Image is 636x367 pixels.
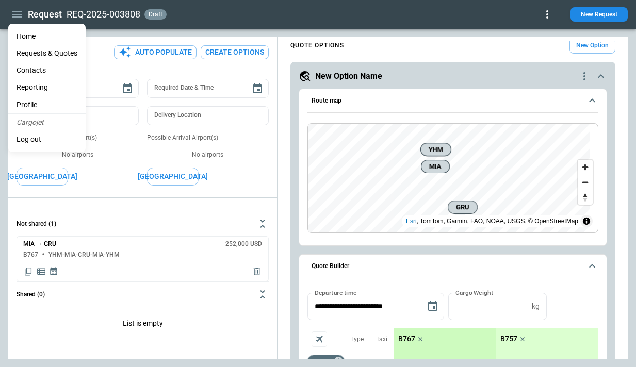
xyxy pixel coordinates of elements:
a: Reporting [8,79,86,96]
a: Profile [8,96,86,113]
li: Cargojet [8,114,86,131]
li: Log out [8,131,86,148]
a: Home [8,28,86,45]
a: Contacts [8,62,86,79]
a: Requests & Quotes [8,45,86,62]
